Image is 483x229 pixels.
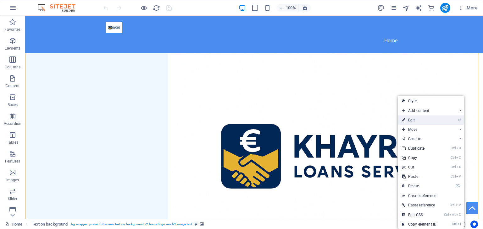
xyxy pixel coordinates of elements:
button: publish [440,3,450,13]
i: Ctrl [451,146,456,150]
i: This element is a customizable preset [195,222,197,226]
button: text_generator [415,4,423,12]
i: Pages (Ctrl+Alt+S) [390,4,397,12]
button: commerce [428,4,435,12]
i: Ctrl [452,222,457,226]
button: navigator [402,4,410,12]
i: ⇧ [455,203,458,207]
a: CtrlVPaste [398,172,440,181]
a: ⏎Edit [398,115,440,125]
button: 100% [276,4,299,12]
i: V [456,174,461,178]
i: Reload page [153,4,160,12]
span: Add content [398,106,454,115]
i: Ctrl [451,174,456,178]
button: design [377,4,385,12]
span: Click to select. Double-click to edit [32,221,68,228]
i: On resize automatically adjust zoom level to fit chosen device. [302,5,308,11]
button: Click here to leave preview mode and continue editing [140,4,147,12]
i: C [456,156,461,160]
p: Content [6,83,19,88]
span: More [458,5,478,11]
a: CtrlXCut [398,162,440,172]
a: Ctrl⇧VPaste reference [398,200,440,210]
i: I [458,222,461,226]
i: Publish [441,4,449,12]
a: Send to [398,134,454,144]
a: Style [398,96,464,106]
nav: breadcrumb [32,221,204,228]
a: Click to cancel selection. Double-click to open Pages [5,221,22,228]
span: Move [398,125,454,134]
h6: 100% [286,4,296,12]
button: pages [390,4,397,12]
i: D [456,146,461,150]
i: Commerce [428,4,435,12]
p: Accordion [4,121,21,126]
i: Ctrl [450,203,455,207]
i: X [456,165,461,169]
a: ⌦Delete [398,181,440,191]
i: V [459,203,461,207]
p: Slider [8,196,18,201]
i: This element contains a background [200,222,204,226]
p: Favorites [4,27,20,32]
i: Navigator [402,4,410,12]
p: Elements [5,46,21,51]
a: Create reference [398,191,464,200]
i: Ctrl [451,156,456,160]
p: Boxes [8,102,18,107]
a: CtrlICopy element ID [398,220,440,229]
span: . bg-wrapper .preset-fullscreen-text-on-background-v2-home-logo-nav-h1-image-text [70,221,192,228]
i: C [456,213,461,217]
button: reload [153,4,160,12]
i: ⏎ [458,118,461,122]
i: Design (Ctrl+Alt+Y) [377,4,385,12]
p: Images [6,178,19,183]
button: Usercentrics [470,221,478,228]
a: CtrlDDuplicate [398,144,440,153]
img: Editor Logo [36,4,83,12]
a: CtrlAltCEdit CSS [398,210,440,220]
i: ⌦ [456,184,461,188]
p: Columns [5,65,20,70]
a: CtrlCCopy [398,153,440,162]
i: Ctrl [451,165,456,169]
i: Ctrl [444,213,449,217]
i: AI Writer [415,4,422,12]
p: Features [5,159,20,164]
p: Tables [7,140,18,145]
button: More [455,3,480,13]
i: Alt [449,213,456,217]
